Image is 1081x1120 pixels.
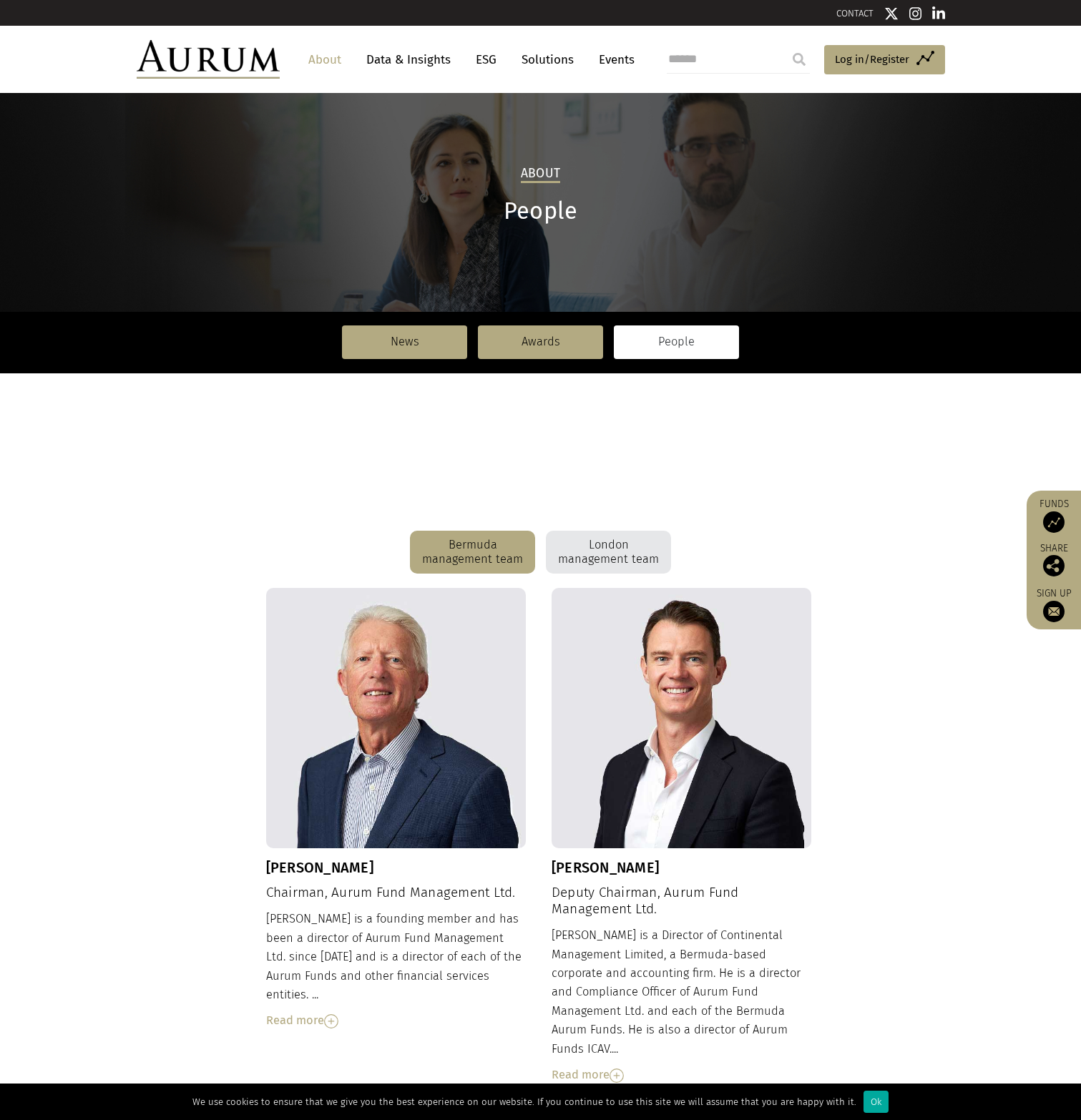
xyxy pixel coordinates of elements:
[324,1014,338,1028] img: Read More
[410,531,535,574] div: Bermuda management team
[342,325,467,358] a: News
[1043,555,1065,576] img: Share this post
[932,6,945,21] img: Linkedin icon
[478,325,603,358] a: Awards
[614,325,739,358] a: People
[1043,511,1065,533] img: Access Funds
[864,1091,889,1113] div: Ok
[137,40,280,79] img: Aurum
[836,8,874,19] a: CONTACT
[266,859,527,876] h3: [PERSON_NAME]
[610,1069,624,1083] img: Read More
[521,166,560,183] h2: About
[1043,601,1065,622] img: Sign up to our newsletter
[884,6,899,21] img: Twitter icon
[909,6,922,21] img: Instagram icon
[1034,498,1074,533] a: Funds
[137,197,945,225] h1: People
[546,531,671,574] div: London management team
[266,910,527,1030] div: [PERSON_NAME] is a founding member and has been a director of Aurum Fund Management Ltd. since [D...
[266,885,527,901] h4: Chairman, Aurum Fund Management Ltd.
[1034,544,1074,576] div: Share
[1034,587,1074,622] a: Sign up
[785,45,813,74] input: Submit
[514,46,581,73] a: Solutions
[469,46,504,73] a: ESG
[835,51,909,68] span: Log in/Register
[301,46,348,73] a: About
[552,859,812,876] h3: [PERSON_NAME]
[359,46,458,73] a: Data & Insights
[592,46,635,73] a: Events
[552,885,812,918] h4: Deputy Chairman, Aurum Fund Management Ltd.
[266,1011,527,1030] div: Read more
[552,1066,812,1084] div: Read more
[552,926,812,1084] div: [PERSON_NAME] is a Director of Continental Management Limited, a Bermuda-based corporate and acco...
[824,45,945,75] a: Log in/Register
